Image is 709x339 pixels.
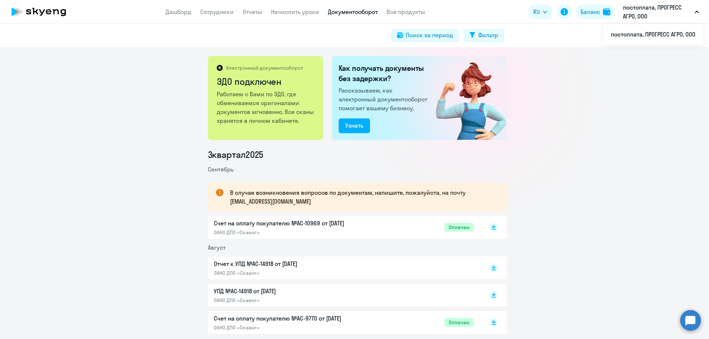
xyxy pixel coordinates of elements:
[200,8,234,15] a: Сотрудники
[603,8,610,15] img: balance
[214,287,474,304] a: УПД №AC-14918 от [DATE]ОАНО ДПО «Скаенг»
[214,297,369,304] p: ОАНО ДПО «Скаенг»
[463,29,504,42] button: Фильтр
[214,324,369,331] p: ОАНО ДПО «Скаенг»
[226,65,303,71] p: Электронный документооборот
[339,86,430,113] p: Рассказываем, как электронный документооборот помогает вашему бизнесу.
[619,3,703,21] button: постоплата, ПРОГРЕСС АГРО, ООО
[214,229,369,236] p: ОАНО ДПО «Скаенг»
[603,24,703,45] ul: RU
[580,7,600,16] div: Баланс
[214,219,474,236] a: Счет на оплату покупателю №AC-10969 от [DATE]ОАНО ДПО «Скаенг»Оплачен
[214,314,369,323] p: Счет на оплату покупателю №AC-9770 от [DATE]
[217,90,315,125] p: Работаем с Вами по ЭДО, где обмениваемся оригиналами документов мгновенно. Все сканы хранятся в л...
[230,188,494,206] p: В случае возникновения вопросов по документам, напишите, пожалуйста, на почту [EMAIL_ADDRESS][DOM...
[478,31,498,39] div: Фильтр
[424,56,507,140] img: connected
[339,118,370,133] button: Узнать
[339,63,430,84] h2: Как получать документы без задержки?
[217,76,315,87] h2: ЭДО подключен
[208,244,226,251] span: Август
[391,29,459,42] button: Поиск за период
[328,8,378,15] a: Документооборот
[208,166,234,173] span: Сентябрь
[345,121,363,130] div: Узнать
[271,8,319,15] a: Начислить уроки
[214,314,474,331] a: Счет на оплату покупателю №AC-9770 от [DATE]ОАНО ДПО «Скаенг»Оплачен
[165,8,191,15] a: Дашборд
[214,219,369,228] p: Счет на оплату покупателю №AC-10969 от [DATE]
[444,223,474,232] span: Оплачен
[528,4,552,19] button: RU
[623,3,692,21] p: постоплата, ПРОГРЕСС АГРО, ООО
[533,7,540,16] span: RU
[214,287,369,295] p: УПД №AC-14918 от [DATE]
[406,31,453,39] div: Поиск за период
[208,149,507,160] li: 3 квартал 2025
[214,259,369,268] p: Отчет к УПД №AC-14918 от [DATE]
[214,259,474,276] a: Отчет к УПД №AC-14918 от [DATE]ОАНО ДПО «Скаенг»
[214,270,369,276] p: ОАНО ДПО «Скаенг»
[387,8,425,15] a: Все продукты
[444,318,474,327] span: Оплачен
[243,8,262,15] a: Отчеты
[576,4,615,19] button: Балансbalance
